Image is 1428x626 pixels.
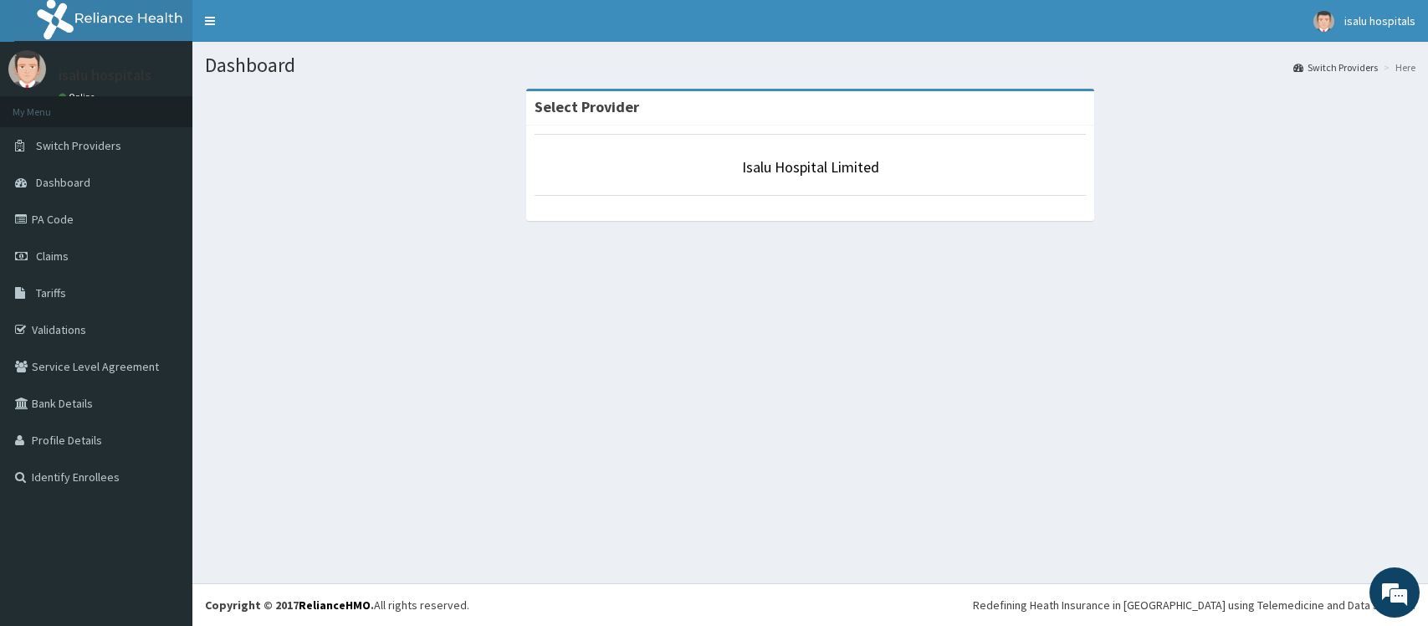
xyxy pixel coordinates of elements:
[36,249,69,264] span: Claims
[299,598,371,613] a: RelianceHMO
[8,50,46,88] img: User Image
[36,175,90,190] span: Dashboard
[36,285,66,300] span: Tariffs
[535,97,639,116] strong: Select Provider
[742,157,879,177] a: Isalu Hospital Limited
[1313,11,1334,32] img: User Image
[1379,60,1415,74] li: Here
[205,54,1415,76] h1: Dashboard
[1344,13,1415,28] span: isalu hospitals
[205,598,374,613] strong: Copyright © 2017 .
[973,597,1415,613] div: Redefining Heath Insurance in [GEOGRAPHIC_DATA] using Telemedicine and Data Science!
[192,583,1428,626] footer: All rights reserved.
[36,138,121,153] span: Switch Providers
[59,91,99,103] a: Online
[1293,60,1378,74] a: Switch Providers
[59,68,151,83] p: isalu hospitals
